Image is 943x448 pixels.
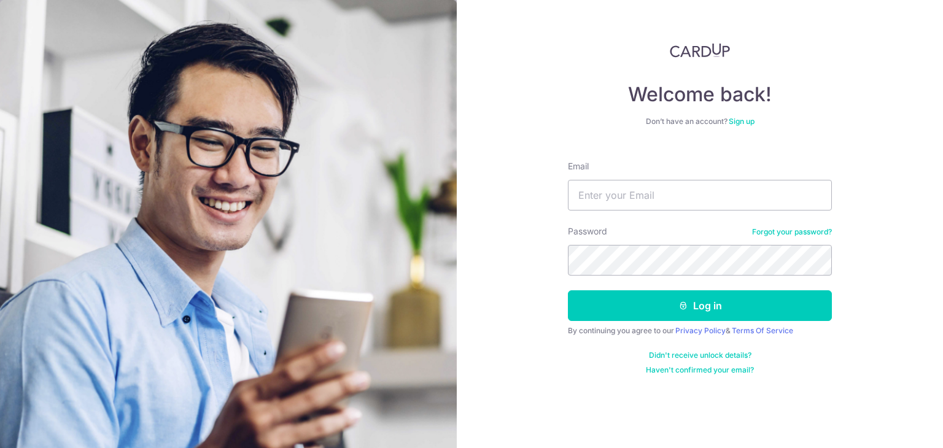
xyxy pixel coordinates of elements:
[568,160,589,172] label: Email
[568,117,832,126] div: Don’t have an account?
[752,227,832,237] a: Forgot your password?
[568,225,607,238] label: Password
[568,82,832,107] h4: Welcome back!
[649,350,751,360] a: Didn't receive unlock details?
[729,117,755,126] a: Sign up
[670,43,730,58] img: CardUp Logo
[568,290,832,321] button: Log in
[646,365,754,375] a: Haven't confirmed your email?
[675,326,726,335] a: Privacy Policy
[568,180,832,210] input: Enter your Email
[732,326,793,335] a: Terms Of Service
[568,326,832,336] div: By continuing you agree to our &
